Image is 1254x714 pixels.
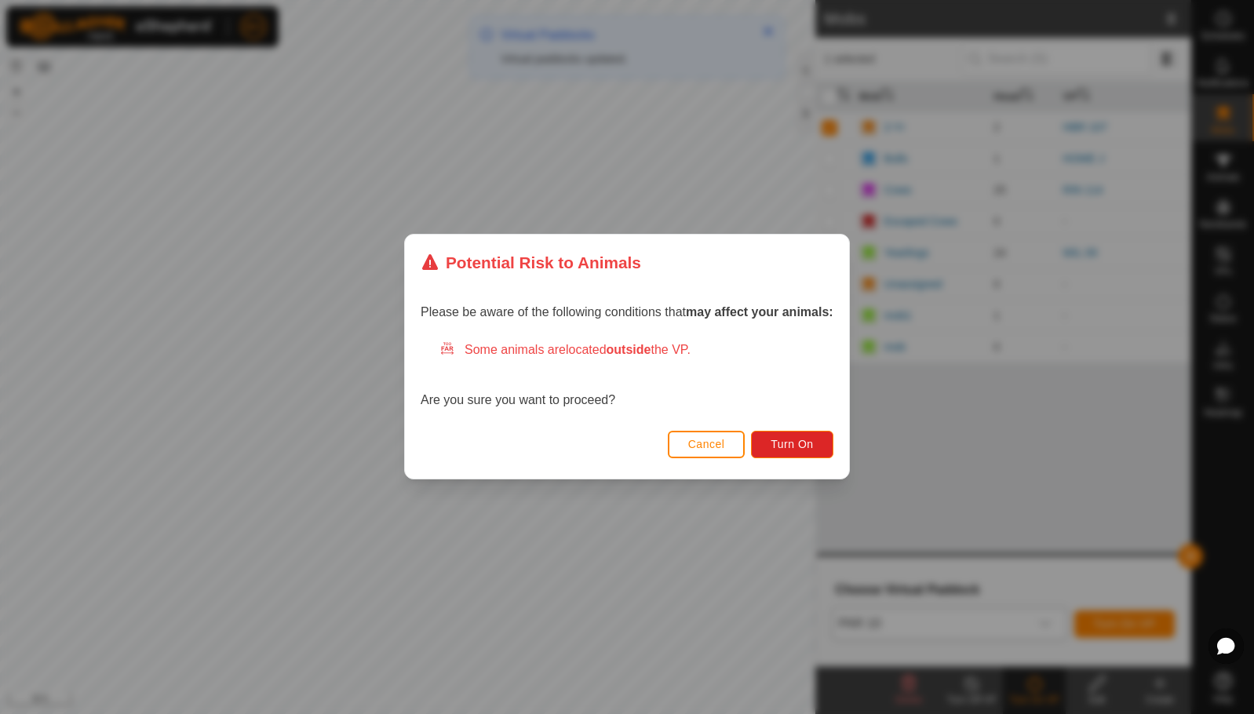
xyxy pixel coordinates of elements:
button: Turn On [752,431,833,458]
div: Are you sure you want to proceed? [421,341,833,410]
span: Please be aware of the following conditions that [421,306,833,319]
span: Cancel [688,439,725,451]
strong: outside [607,344,651,357]
span: located the VP. [566,344,691,357]
span: Turn On [771,439,814,451]
button: Cancel [668,431,745,458]
div: Potential Risk to Animals [421,250,641,275]
div: Some animals are [439,341,833,360]
strong: may affect your animals: [686,306,833,319]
